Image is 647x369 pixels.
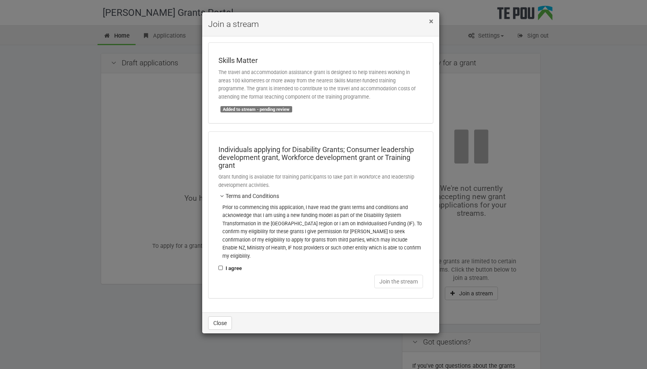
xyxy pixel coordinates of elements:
[218,146,423,169] h4: Individuals applying for Disability Grants; Consumer leadership development grant, Workforce deve...
[222,204,423,261] p: Prior to commencing this application, I have read the grant terms and conditions and acknowledge ...
[374,275,423,288] button: Join the stream
[429,17,433,26] button: Close
[218,173,423,189] p: Grant funding is available for training participants to take part in workforce and leadership dev...
[218,57,423,65] h4: Skills Matter
[208,316,232,330] button: Close
[208,18,433,30] h4: Join a stream
[218,264,242,273] label: I agree
[429,17,433,26] span: ×
[220,106,292,112] span: Added to stream - pending review
[218,193,423,199] h5: Terms and Conditions
[218,68,423,101] p: The travel and accommodation assistance grant is designed to help trainees working in areas 100 k...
